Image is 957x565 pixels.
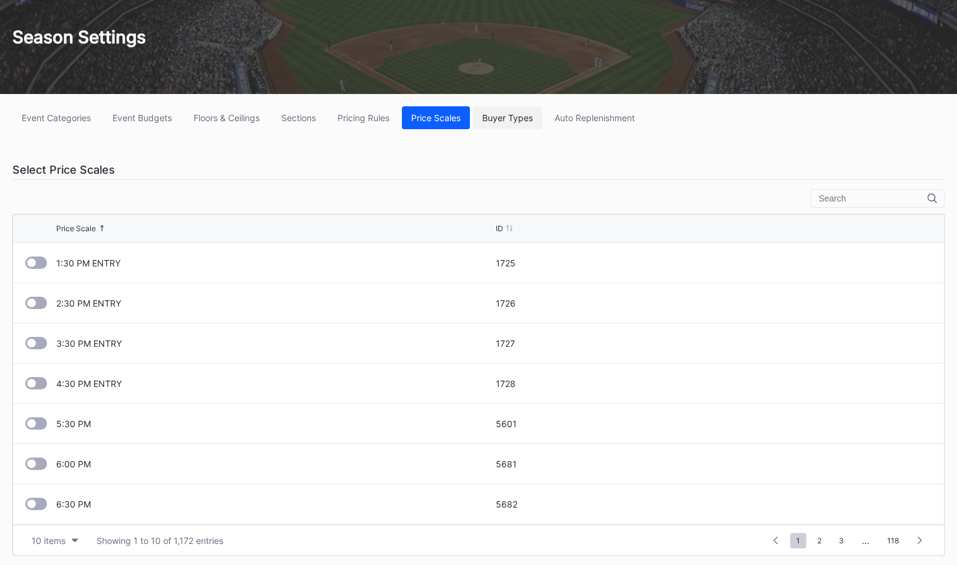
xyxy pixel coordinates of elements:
[56,298,493,308] div: 2:30 PM ENTRY
[833,533,850,548] span: 3
[496,459,932,469] div: 5681
[811,533,828,548] span: 2
[496,378,932,389] div: 1728
[96,535,223,546] div: Showing 1 to 10 of 1,172 entries
[184,106,269,129] button: Floors & Ceilings
[496,418,932,429] div: 5601
[56,224,96,233] div: Price Scale
[338,113,389,123] div: Pricing Rules
[12,106,100,129] button: Event Categories
[272,106,325,129] button: Sections
[113,113,172,123] div: Event Budgets
[496,499,932,509] div: 5682
[496,338,932,349] div: 1727
[473,106,542,129] button: Buyer Types
[496,224,503,233] div: ID
[496,258,932,268] div: 1725
[32,535,66,546] div: 10 items
[819,193,927,203] input: Search
[555,113,635,123] div: Auto Replenishment
[56,459,493,469] div: 6:00 PM
[56,418,493,429] div: 5:30 PM
[402,106,470,129] button: Price Scales
[56,378,493,389] div: 4:30 PM ENTRY
[22,113,91,123] div: Event Categories
[411,113,461,123] div: Price Scales
[881,533,905,548] span: 118
[25,532,84,549] button: 10 items
[56,499,493,509] div: 6:30 PM
[853,535,878,546] div: ...
[281,113,316,123] div: Sections
[56,258,493,268] div: 1:30 PM ENTRY
[103,106,181,129] button: Event Budgets
[790,533,806,548] span: 1
[194,113,260,123] div: Floors & Ceilings
[482,113,533,123] div: Buyer Types
[545,106,644,129] button: Auto Replenishment
[328,106,399,129] button: Pricing Rules
[56,338,493,349] div: 3:30 PM ENTRY
[12,160,945,180] div: Select Price Scales
[496,298,932,308] div: 1726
